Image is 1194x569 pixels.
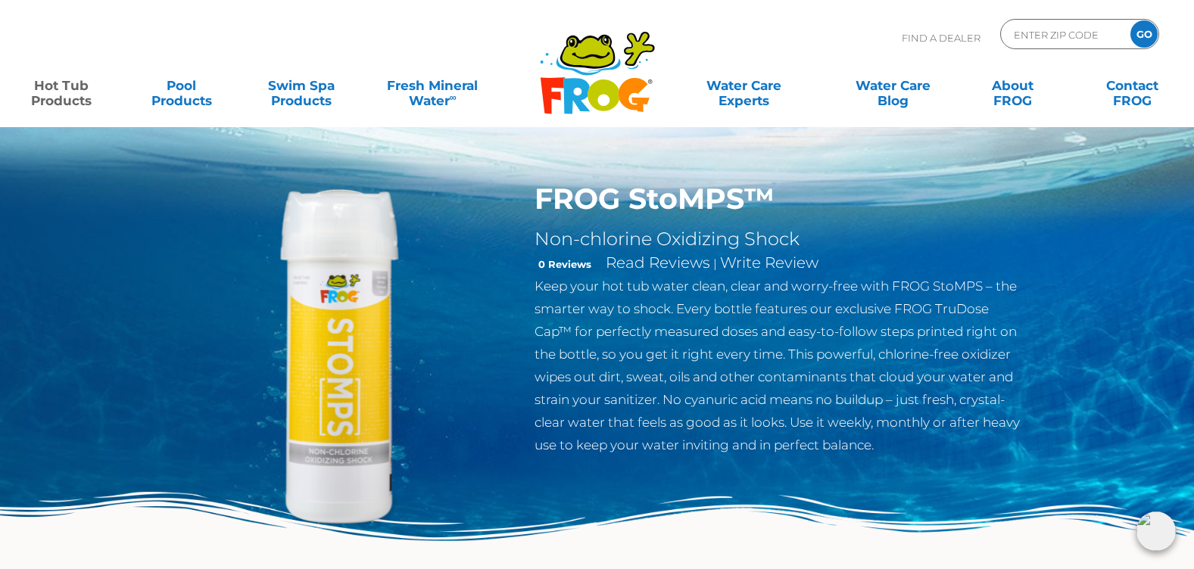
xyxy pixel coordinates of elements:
a: Fresh MineralWater∞ [374,70,491,101]
input: Zip Code Form [1012,23,1115,45]
a: ContactFROG [1086,70,1179,101]
h1: FROG StoMPS™ [535,182,1029,216]
p: Find A Dealer [902,19,980,57]
img: openIcon [1136,511,1176,551]
sup: ∞ [450,92,457,103]
img: StoMPS-Hot-Tub-Swim-Spa-Support-Chemicals-500x500-1.png [166,182,513,528]
a: Swim SpaProducts [254,70,348,101]
a: Hot TubProducts [15,70,108,101]
p: Keep your hot tub water clean, clear and worry-free with FROG StoMPS – the smarter way to shock. ... [535,275,1029,456]
a: Water CareExperts [669,70,820,101]
strong: 0 Reviews [538,258,591,270]
a: PoolProducts [135,70,228,101]
a: Read Reviews [606,253,710,272]
a: Water CareBlog [846,70,940,101]
a: Write Review [720,253,818,272]
h2: Non-chlorine Oxidizing Shock [535,228,1029,250]
a: AboutFROG [966,70,1059,101]
span: | [713,257,717,271]
input: GO [1130,20,1158,48]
